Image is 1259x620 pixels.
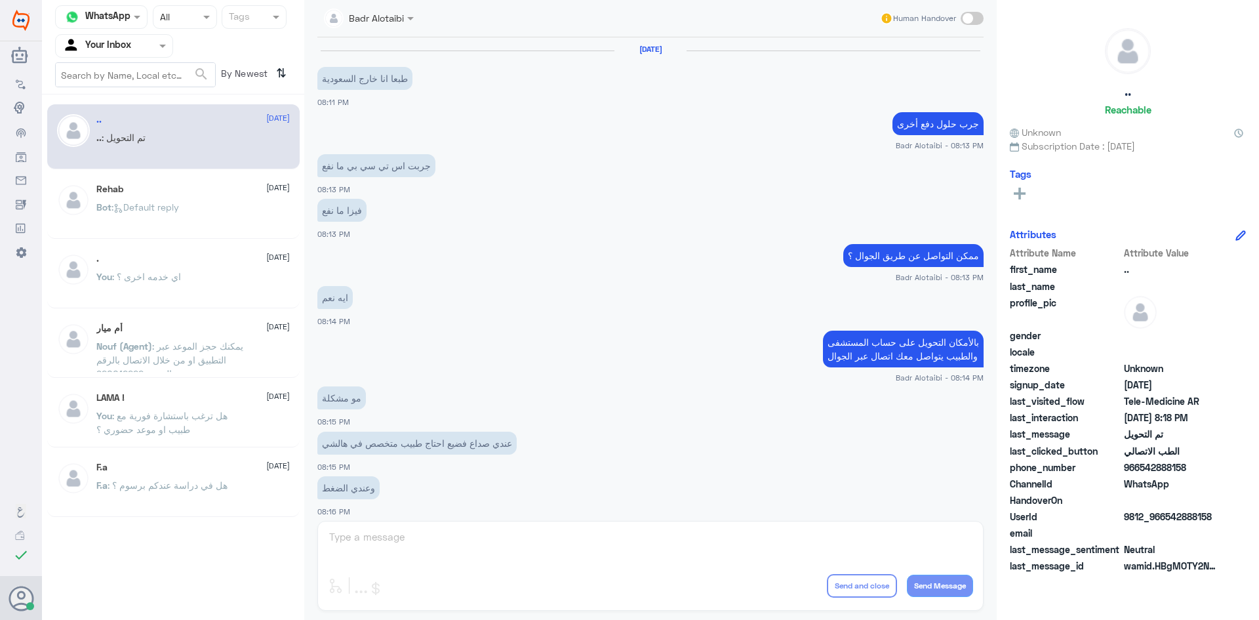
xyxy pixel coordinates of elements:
[57,392,90,425] img: defaultAdmin.png
[1124,427,1219,441] span: تم التحويل
[1124,362,1219,375] span: Unknown
[216,62,271,89] span: By Newest
[1010,168,1031,180] h6: Tags
[1010,559,1121,573] span: last_message_id
[57,114,90,147] img: defaultAdmin.png
[1105,104,1151,115] h6: Reachable
[1124,329,1219,342] span: null
[1010,139,1246,153] span: Subscription Date : [DATE]
[193,64,209,85] button: search
[1124,296,1157,329] img: defaultAdmin.png
[96,271,112,282] span: You
[276,62,287,84] i: ⇅
[827,574,897,598] button: Send and close
[1010,329,1121,342] span: gender
[317,507,350,516] span: 08:16 PM
[317,67,412,90] p: 2/8/2025, 8:11 PM
[896,272,984,283] span: Badr Alotaibi - 08:13 PM
[1124,394,1219,408] span: Tele-Medicine AR
[317,230,350,238] span: 08:13 PM
[823,331,984,367] p: 2/8/2025, 8:14 PM
[96,410,228,435] span: : هل ترغب باستشارة فورية مع طبيب او موعد حضوري ؟
[1010,394,1121,408] span: last_visited_flow
[227,9,250,26] div: Tags
[13,547,29,563] i: check
[1010,279,1121,293] span: last_name
[96,132,102,143] span: ..
[1125,84,1131,99] h5: ..
[1010,526,1121,540] span: email
[317,98,349,106] span: 08:11 PM
[1124,493,1219,507] span: null
[1010,125,1061,139] span: Unknown
[317,185,350,194] span: 08:13 PM
[266,321,290,333] span: [DATE]
[62,36,82,56] img: yourInbox.svg
[317,432,517,455] p: 2/8/2025, 8:15 PM
[266,182,290,194] span: [DATE]
[1124,510,1219,524] span: 9812_966542888158
[96,323,123,334] h5: أم ميار
[1124,526,1219,540] span: null
[266,460,290,472] span: [DATE]
[96,341,152,352] span: Nouf (Agent)
[896,140,984,151] span: Badr Alotaibi - 08:13 PM
[57,184,90,217] img: defaultAdmin.png
[96,201,111,213] span: Bot
[57,323,90,356] img: defaultAdmin.png
[1124,543,1219,556] span: 0
[317,286,353,309] p: 2/8/2025, 8:14 PM
[266,112,290,124] span: [DATE]
[56,63,215,87] input: Search by Name, Local etc…
[1010,427,1121,441] span: last_message
[1124,262,1219,276] span: ..
[1010,345,1121,359] span: locale
[96,341,243,379] span: : يمكنك حجز الموعد عبر التطبيق او من خلال الاتصال بالرقم الموحد 920012222
[57,462,90,495] img: defaultAdmin.png
[1010,510,1121,524] span: UserId
[112,271,181,282] span: : اي خدمه اخرى ؟
[317,386,366,409] p: 2/8/2025, 8:15 PM
[111,201,179,213] span: : Default reply
[843,244,984,267] p: 2/8/2025, 8:13 PM
[57,253,90,286] img: defaultAdmin.png
[102,132,146,143] span: : تم التحويل
[1010,444,1121,458] span: last_clicked_button
[1124,411,1219,424] span: 2025-08-02T17:18:58.518Z
[893,12,956,24] span: Human Handover
[266,251,290,263] span: [DATE]
[614,45,687,54] h6: [DATE]
[1010,228,1056,240] h6: Attributes
[96,410,112,421] span: You
[96,114,102,125] h5: ..
[1124,461,1219,474] span: 966542888158
[317,463,350,471] span: 08:15 PM
[1010,362,1121,375] span: timezone
[1010,296,1121,326] span: profile_pic
[317,154,435,177] p: 2/8/2025, 8:13 PM
[193,66,209,82] span: search
[266,390,290,402] span: [DATE]
[1010,493,1121,507] span: HandoverOn
[892,112,984,135] p: 2/8/2025, 8:13 PM
[96,184,123,195] h5: Rehab
[12,10,30,31] img: Widebot Logo
[62,7,82,27] img: whatsapp.png
[1010,543,1121,556] span: last_message_sentiment
[317,317,350,325] span: 08:14 PM
[1010,461,1121,474] span: phone_number
[96,253,99,264] h5: .
[108,480,228,491] span: : هل في دراسة عندكم برسوم ؟
[1010,262,1121,276] span: first_name
[9,586,33,611] button: Avatar
[1124,378,1219,392] span: 2025-08-02T17:01:03.804Z
[317,476,380,499] p: 2/8/2025, 8:16 PM
[896,372,984,383] span: Badr Alotaibi - 08:14 PM
[1124,559,1219,573] span: wamid.HBgMOTY2NTQyODg4MTU4FQIAEhggOUNEODcyRUU2RkUwNUIyNjUxNUYyRjk1QUJFN0E3N0YA
[1124,444,1219,458] span: الطب الاتصالي
[317,417,350,426] span: 08:15 PM
[96,462,108,473] h5: F.a
[1010,246,1121,260] span: Attribute Name
[1124,246,1219,260] span: Attribute Value
[907,575,973,597] button: Send Message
